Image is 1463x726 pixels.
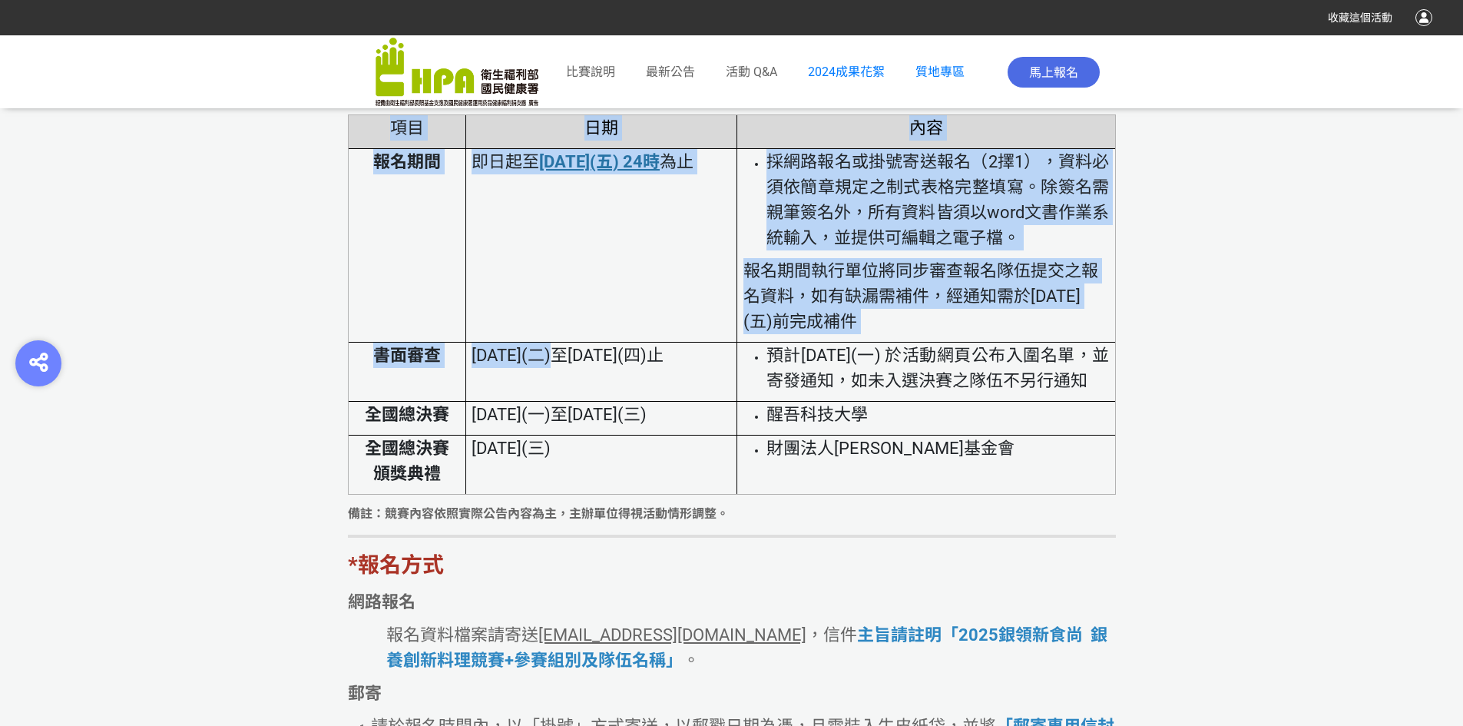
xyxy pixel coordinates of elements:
img: 「2025銀領新食尚 銀養創新料理」競賽 [376,38,538,107]
strong: 網路報名 [348,592,415,612]
strong: 全國總決賽 [365,405,449,424]
a: 活動 Q&A [726,63,777,81]
span: 內容 [909,118,943,138]
span: 即日起至 [472,152,539,171]
span: 日期 [584,118,618,138]
span: 馬上報名 [1029,65,1078,80]
span: 採網路報名或掛號寄送報名（2擇1），資料必須依簡章規定之制式表格完整填寫。除簽名需親筆簽名外，所有資料皆須以word文書作業系統輸入，並提供可編輯之電子檔。 [766,152,1110,247]
span: [DATE](二)至[DATE](四)止 [472,346,664,365]
a: 2024成果花絮 [808,65,885,79]
strong: 報名期間 [373,152,441,171]
a: 比賽說明 [566,63,615,81]
strong: 備註：競賽內容依照實際公告內容為主，主辦單位得視活動情形調整。 [348,506,729,521]
span: [DATE](一)至[DATE](三) [472,405,647,424]
button: 馬上報名 [1008,57,1100,88]
strong: 主旨請註明「2025銀領新食尚 銀養創新料理競賽+參賽組別及隊伍名稱」 [386,625,1107,670]
span: 醒吾科技大學 [766,405,868,424]
strong: 書面審查 [373,346,441,365]
span: 報名資料檔案請寄送 ，信件 [386,625,857,645]
a: 最新公告 [646,63,695,81]
span: 活動 Q&A [726,65,777,79]
span: 報名期間執行單位將同步審查報名隊伍提交之報名資料，如有缺漏需補件，經通知需於[DATE](五)前完成補件 [743,261,1098,331]
span: 比賽說明 [566,65,615,79]
a: 質地專區 [915,65,965,79]
strong: 全國總決賽 [365,439,449,458]
u: [EMAIL_ADDRESS][DOMAIN_NAME] [538,625,806,645]
span: 財團法人[PERSON_NAME]基金會 [766,439,1015,458]
span: 預計[DATE](一) 於活動網頁公布入圍名單，並寄發通知，如未入選決賽之隊伍不另行通知 [766,346,1110,390]
strong: *報名方式 [348,552,444,578]
span: 項目 [390,118,424,138]
span: [DATE](三) [472,439,551,458]
strong: 頒獎典禮 [373,464,441,483]
span: 為止 [660,152,693,171]
span: 最新公告 [646,65,695,79]
strong: 郵寄 [348,684,382,703]
span: 收藏這個活動 [1328,12,1392,24]
u: [DATE](五) 24時 [539,152,660,171]
span: 。 [683,651,700,670]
